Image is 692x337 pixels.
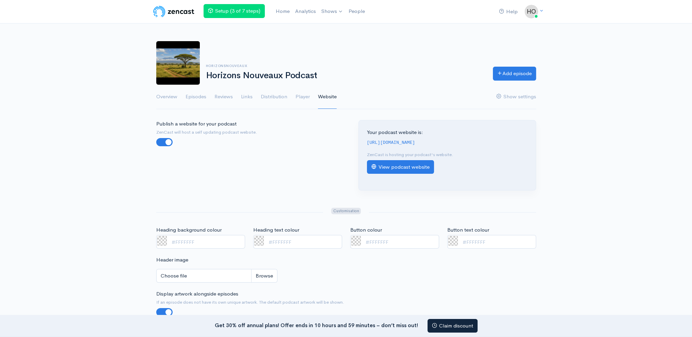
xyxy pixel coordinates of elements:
label: Button text colour [447,226,489,234]
small: If an episode does not have its own unique artwork. The default podcast artwork will be shown. [156,299,536,306]
p: Your podcast website is: [367,129,528,136]
input: #FFFFFFF [447,235,536,249]
label: Heading background colour [156,226,222,234]
a: Claim discount [428,319,478,333]
a: Setup (3 of 7 steps) [204,4,265,18]
a: Overview [156,85,177,109]
a: Add episode [493,67,536,81]
a: Player [295,85,310,109]
a: View podcast website [367,160,434,174]
a: Home [273,4,292,19]
a: People [346,4,368,19]
label: Heading text colour [253,226,299,234]
label: Button colour [350,226,382,234]
a: Show settings [496,85,536,109]
input: #FFFFFFF [350,235,439,249]
code: [URL][DOMAIN_NAME] [367,140,415,145]
span: Customisation [331,208,361,214]
a: Shows [319,4,346,19]
p: ZenCast is hosting your podcast's website. [367,151,528,158]
input: #FFFFFFF [253,235,342,249]
label: Display artwork alongside episodes [156,290,238,298]
strong: Get 30% off annual plans! Offer ends in 10 hours and 59 minutes – don’t miss out! [215,322,418,328]
label: Publish a website for your podcast [156,120,237,128]
a: Distribution [261,85,287,109]
small: ZenCast will host a self updating podcast website. [156,129,342,136]
h6: horizonsnouveaux [206,64,485,68]
h1: Horizons Nouveaux Podcast [206,71,485,81]
a: Help [496,4,520,19]
a: Episodes [186,85,206,109]
img: ... [525,5,538,18]
a: Website [318,85,337,109]
img: ZenCast Logo [152,5,195,18]
a: Links [241,85,253,109]
input: #FFFFFFF [156,235,245,249]
label: Header image [156,256,188,264]
a: Analytics [292,4,319,19]
a: Reviews [214,85,233,109]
